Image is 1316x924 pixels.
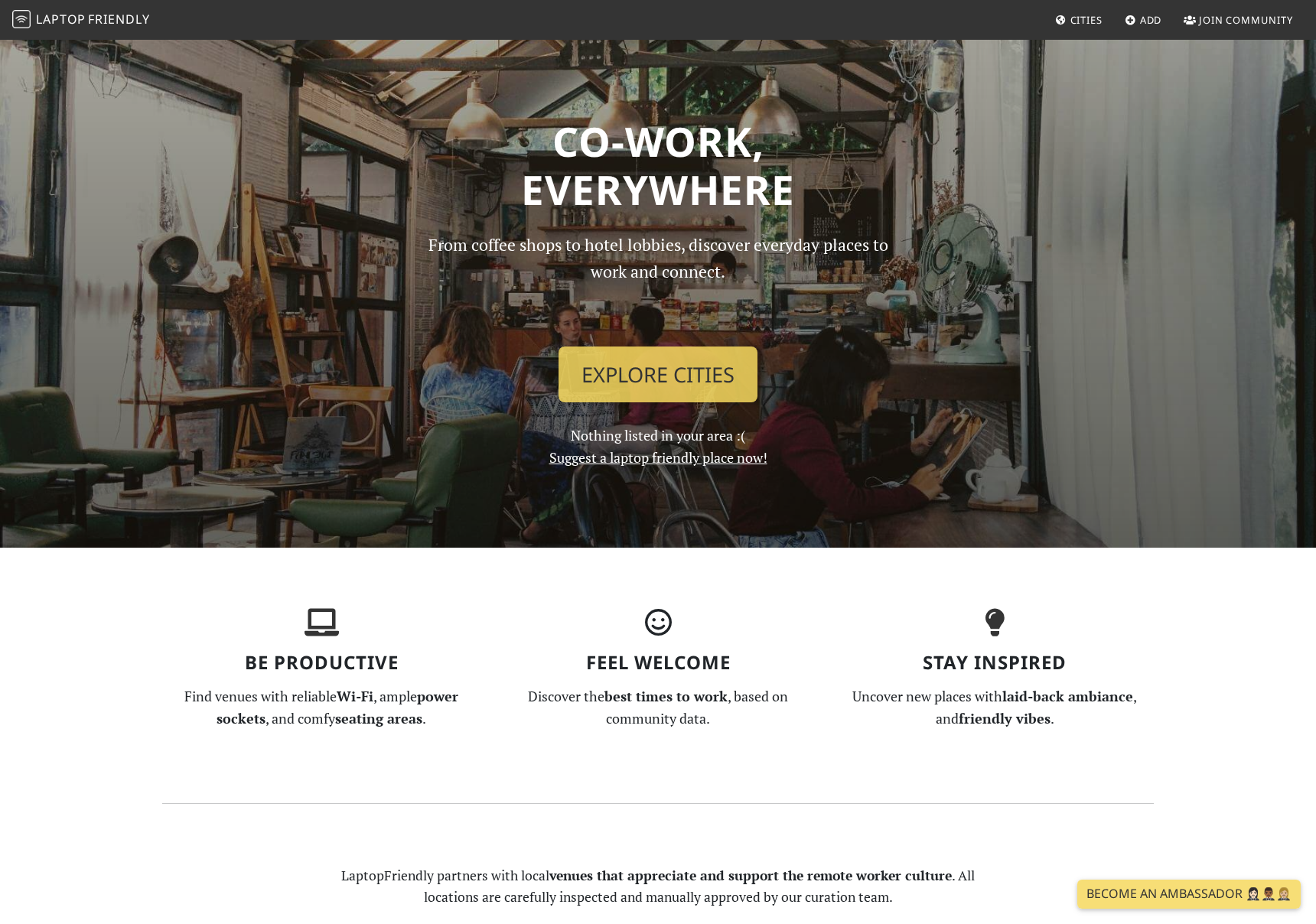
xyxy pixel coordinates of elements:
strong: friendly vibes [959,709,1051,727]
strong: venues that appreciate and support the remote worker culture [549,867,952,884]
strong: seating areas [335,709,422,727]
span: Cities [1070,13,1103,27]
h3: Stay Inspired [836,652,1154,674]
span: Join Community [1199,13,1293,27]
a: Cities [1049,6,1109,34]
strong: best times to work [604,687,728,705]
a: Explore Cities [559,346,757,403]
a: Suggest a laptop friendly place now! [549,448,767,467]
span: Add [1140,13,1162,27]
span: Laptop [36,11,86,28]
h3: Be Productive [162,652,480,674]
strong: Wi-Fi [337,687,373,705]
p: Find venues with reliable , ample , and comfy . [162,685,480,730]
a: Join Community [1178,6,1299,34]
strong: laid-back ambiance [1002,687,1133,705]
a: LaptopFriendly LaptopFriendly [12,7,150,34]
div: Nothing listed in your area :( [406,232,910,468]
h1: Co-work, Everywhere [162,117,1154,214]
a: Add [1119,6,1168,34]
img: LaptopFriendly [12,10,31,28]
p: Discover the , based on community data. [499,685,817,730]
p: Uncover new places with , and . [836,685,1154,730]
h3: Feel Welcome [499,652,817,674]
a: Become an Ambassador 🤵🏻‍♀️🤵🏾‍♂️🤵🏼‍♀️ [1077,880,1301,909]
span: Friendly [88,11,149,28]
p: LaptopFriendly partners with local . All locations are carefully inspected and manually approved ... [331,865,985,908]
p: From coffee shops to hotel lobbies, discover everyday places to work and connect. [415,232,901,333]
